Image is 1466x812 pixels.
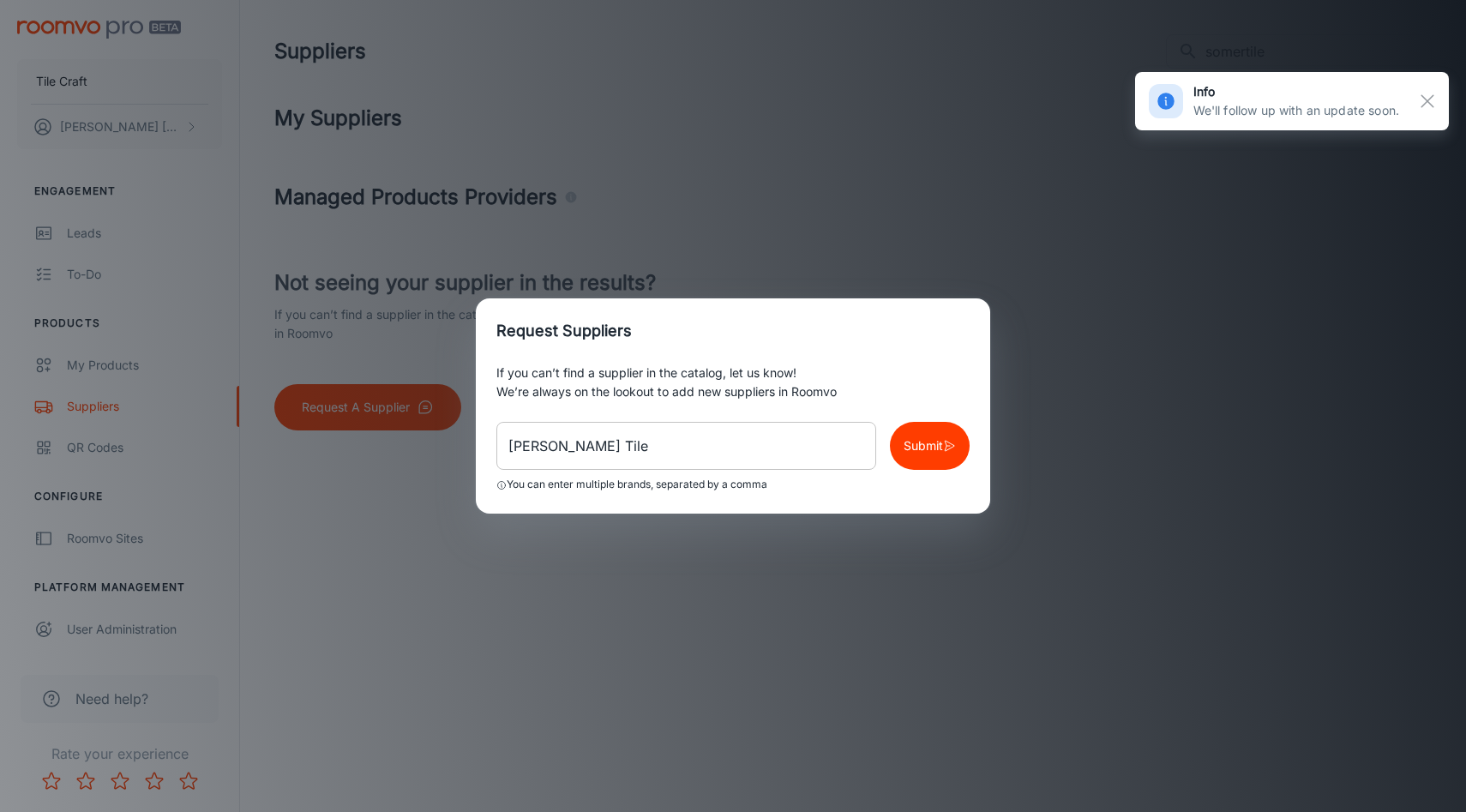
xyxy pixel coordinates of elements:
p: We'll follow up with an update soon. [1193,101,1399,120]
h2: Request Suppliers [476,298,990,364]
p: Submit [904,436,943,455]
button: Submit [890,422,970,470]
input: Supplier A, Supplier B, ... [496,422,876,470]
p: We’re always on the lookout to add new suppliers in Roomvo [496,382,970,401]
p: You can enter multiple brands, separated by a comma [507,477,767,493]
p: If you can’t find a supplier in the catalog, let us know! [496,364,970,382]
h6: info [1193,82,1399,101]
